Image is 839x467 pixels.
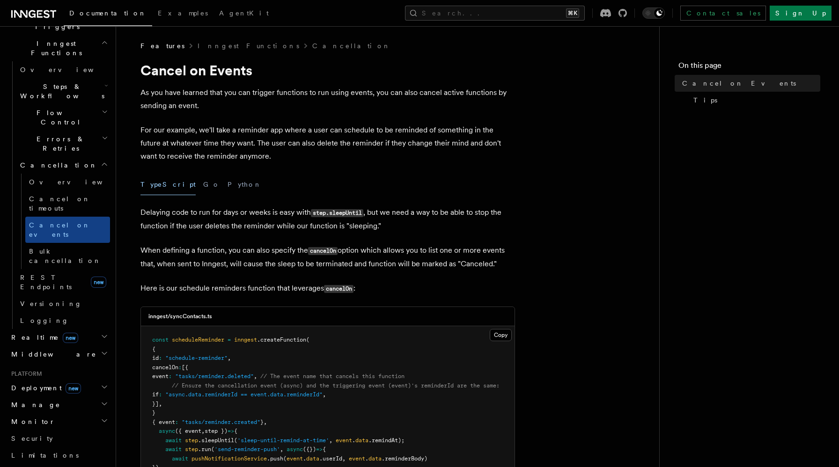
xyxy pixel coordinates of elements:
span: : [159,355,162,361]
span: }] [152,401,159,407]
span: : [175,419,178,425]
span: Flow Control [16,108,102,127]
p: For our example, we'll take a reminder app where a user can schedule to be reminded of something ... [140,124,515,163]
span: { [152,346,155,352]
span: Middleware [7,350,96,359]
span: ( [211,446,214,452]
h4: On this page [678,60,820,75]
span: 'sleep-until-remind-at-time' [237,437,329,444]
span: event [287,455,303,462]
button: Python [228,174,262,195]
a: Security [7,430,110,447]
span: Examples [158,9,208,17]
span: .reminderBody) [382,455,427,462]
span: ({ event [175,428,201,434]
a: Cancel on events [25,217,110,243]
span: Monitor [7,417,55,426]
p: As you have learned that you can trigger functions to run using events, you can also cancel activ... [140,86,515,112]
button: Steps & Workflows [16,78,110,104]
span: if [152,391,159,398]
span: "schedule-reminder" [165,355,228,361]
span: new [63,333,78,343]
a: Sign Up [770,6,832,21]
span: Versioning [20,300,82,307]
span: Limitations [11,452,79,459]
p: Here is our schedule reminders function that leverages : [140,282,515,295]
a: Tips [690,92,820,109]
span: Manage [7,400,60,409]
span: step [185,437,198,444]
span: // The event name that cancels this function [260,373,405,379]
span: event [152,373,169,379]
span: Overview [29,178,125,186]
button: Flow Control [16,104,110,131]
span: , [254,373,257,379]
span: , [228,355,231,361]
span: event [336,437,352,444]
a: Inngest Functions [198,41,299,51]
span: await [165,437,182,444]
span: Inngest Functions [7,39,101,58]
span: .remindAt); [368,437,405,444]
button: Search...⌘K [405,6,585,21]
span: . [365,455,368,462]
a: Overview [25,174,110,190]
a: AgentKit [213,3,274,25]
span: { [323,446,326,452]
span: AgentKit [219,9,269,17]
button: Cancellation [16,157,110,174]
span: : [159,391,162,398]
span: data [306,455,319,462]
button: TypeScript [140,174,196,195]
span: new [66,383,81,394]
span: Deployment [7,383,81,393]
span: "async.data.reminderId == event.data.reminderId" [165,391,323,398]
span: step [185,446,198,452]
span: .run [198,446,211,452]
a: Cancel on Events [678,75,820,92]
span: Cancel on Events [682,79,796,88]
p: Delaying code to run for days or weeks is easy with , but we need a way to be able to stop the fu... [140,206,515,233]
span: .userId [319,455,342,462]
span: async [159,428,175,434]
span: Documentation [69,9,147,17]
span: new [91,277,106,288]
h3: inngest/syncContacts.ts [148,313,212,320]
button: Toggle dark mode [642,7,665,19]
span: cancelOn [152,364,178,371]
h1: Cancel on Events [140,62,515,79]
button: Go [203,174,220,195]
button: Realtimenew [7,329,110,346]
span: ( [234,437,237,444]
span: ({}) [303,446,316,452]
button: Deploymentnew [7,379,110,396]
div: Cancellation [16,174,110,269]
span: event [349,455,365,462]
span: data [355,437,368,444]
span: : [178,364,182,371]
span: .sleepUntil [198,437,234,444]
span: "tasks/reminder.deleted" [175,373,254,379]
a: Examples [152,3,213,25]
span: 'send-reminder-push' [214,446,280,452]
span: Platform [7,370,42,378]
span: Security [11,435,53,442]
span: Features [140,41,184,51]
span: Cancellation [16,161,97,170]
span: ( [283,455,287,462]
span: async [287,446,303,452]
a: Cancel on timeouts [25,190,110,217]
span: , [280,446,283,452]
a: Cancellation [312,41,391,51]
button: Middleware [7,346,110,363]
span: } [152,409,155,416]
button: Copy [490,329,512,341]
span: REST Endpoints [20,274,72,291]
a: Bulk cancellation [25,243,110,269]
span: } [260,419,264,425]
span: , [323,391,326,398]
span: inngest [234,336,257,343]
kbd: ⌘K [566,8,579,18]
span: scheduleReminder [172,336,224,343]
span: = [228,336,231,343]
